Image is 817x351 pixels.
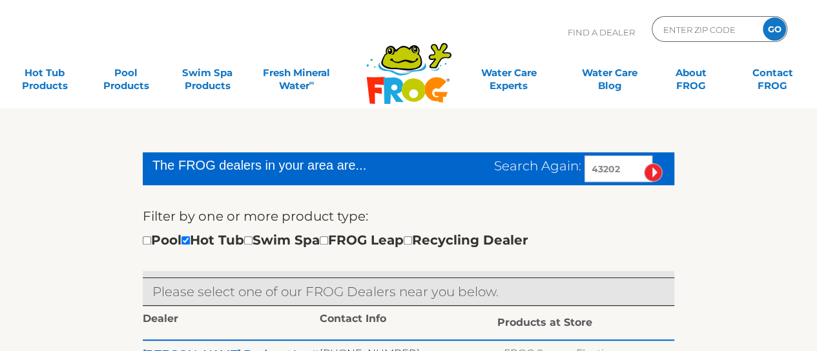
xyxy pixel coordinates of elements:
[644,163,663,182] input: Submit
[257,60,336,86] a: Fresh MineralWater∞
[497,312,674,333] div: Products at Store
[143,312,320,329] div: Dealer
[13,60,76,86] a: Hot TubProducts
[143,206,368,226] label: Filter by one or more product type:
[741,60,804,86] a: ContactFROG
[94,60,158,86] a: PoolProducts
[359,26,459,105] img: Frog Products Logo
[578,60,641,86] a: Water CareBlog
[457,60,560,86] a: Water CareExperts
[763,17,786,41] input: GO
[143,230,528,250] div: Pool Hot Tub Swim Spa FROG Leap Recycling Dealer
[152,155,413,175] div: The FROG dealers in your area are...
[568,16,635,48] p: Find A Dealer
[494,158,581,174] span: Search Again:
[659,60,723,86] a: AboutFROG
[176,60,239,86] a: Swim SpaProducts
[152,281,665,302] p: Please select one of our FROG Dealers near you below.
[309,78,315,87] sup: ∞
[320,312,497,329] div: Contact Info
